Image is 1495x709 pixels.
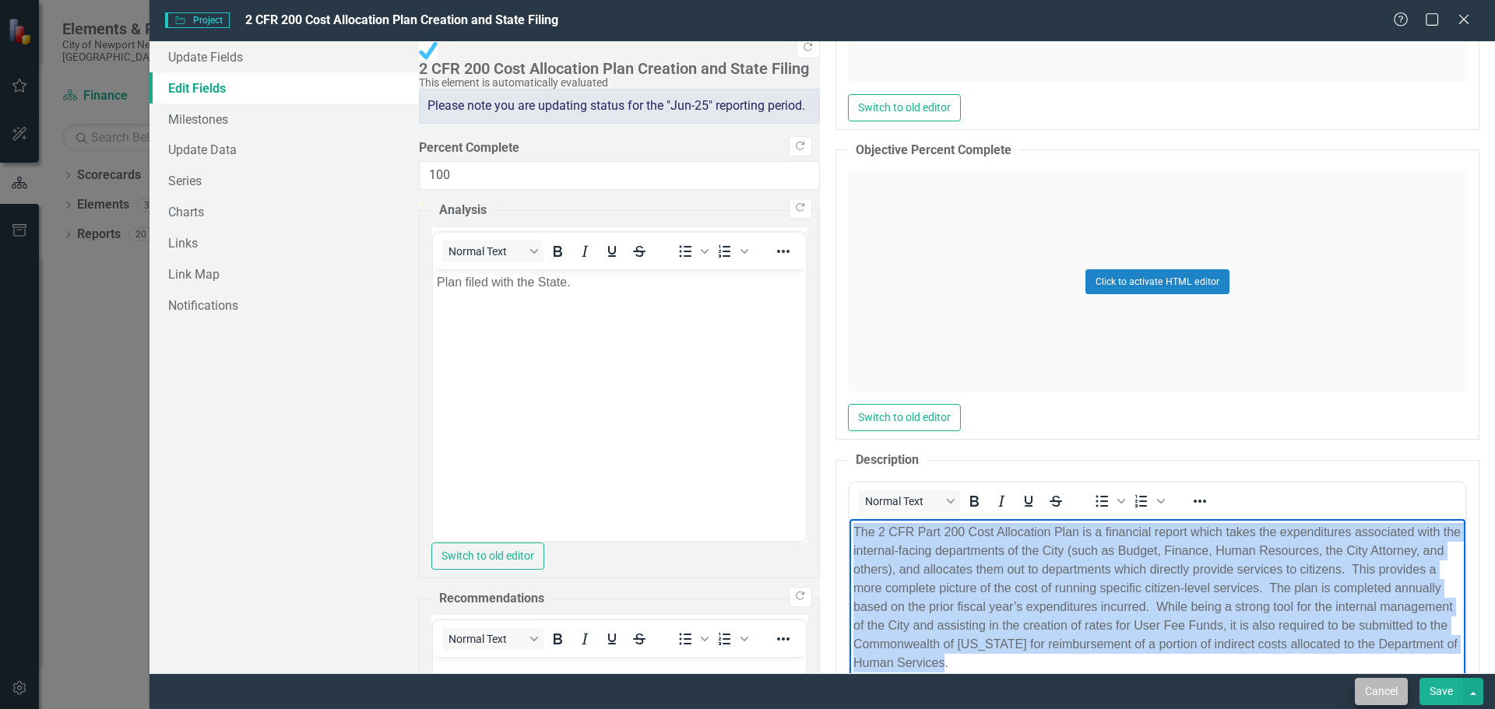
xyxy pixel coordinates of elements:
img: Completed [419,41,438,60]
span: Normal Text [448,245,525,258]
div: Numbered list [712,240,751,262]
legend: Analysis [431,202,494,219]
button: Block Normal Text [442,240,543,262]
button: Strikethrough [1043,490,1069,512]
button: Underline [599,628,625,650]
button: Strikethrough [626,240,653,262]
iframe: Rich Text Area [433,269,806,541]
a: Links [149,227,419,258]
div: Numbered list [712,628,751,650]
a: Edit Fields [149,72,419,104]
button: Bold [544,240,571,262]
legend: Objective Percent Complete [848,142,1019,160]
a: Notifications [149,290,419,321]
a: Charts [149,196,419,227]
button: Italic [572,240,598,262]
legend: Recommendations [431,590,552,608]
button: Reveal or hide additional toolbar items [1187,490,1213,512]
div: Bullet list [672,628,711,650]
div: Please note you are updating status for the "Jun-25" reporting period. [419,89,820,124]
span: Project [165,12,230,28]
button: Underline [1015,490,1042,512]
a: Link Map [149,258,419,290]
button: Strikethrough [626,628,653,650]
button: Switch to old editor [848,404,961,431]
button: Cancel [1355,678,1408,705]
span: Normal Text [865,495,941,507]
div: 2 CFR 200 Cost Allocation Plan Creation and State Filing [419,60,812,77]
a: Series [149,165,419,196]
button: Block Normal Text [442,628,543,650]
button: Reveal or hide additional toolbar items [770,628,797,650]
a: Update Data [149,134,419,165]
a: Milestones [149,104,419,135]
button: Reveal or hide additional toolbar items [770,240,797,262]
button: Block Normal Text [859,490,960,512]
button: Italic [572,628,598,650]
a: Update Fields [149,41,419,72]
div: Bullet list [672,240,711,262]
span: 2 CFR 200 Cost Allocation Plan Creation and State Filing [245,12,558,27]
button: Switch to old editor [431,542,544,570]
div: Numbered list [1128,490,1167,512]
button: Italic [988,490,1015,512]
span: Normal Text [448,633,525,645]
button: Click to activate HTML editor [1085,269,1229,294]
button: Switch to old editor [848,94,961,121]
button: Save [1419,678,1463,705]
button: Bold [544,628,571,650]
button: Bold [961,490,987,512]
div: This element is automatically evaluated [419,77,812,89]
div: Bullet list [1089,490,1127,512]
label: Percent Complete [419,139,820,157]
button: Underline [599,240,625,262]
legend: Description [848,451,927,469]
